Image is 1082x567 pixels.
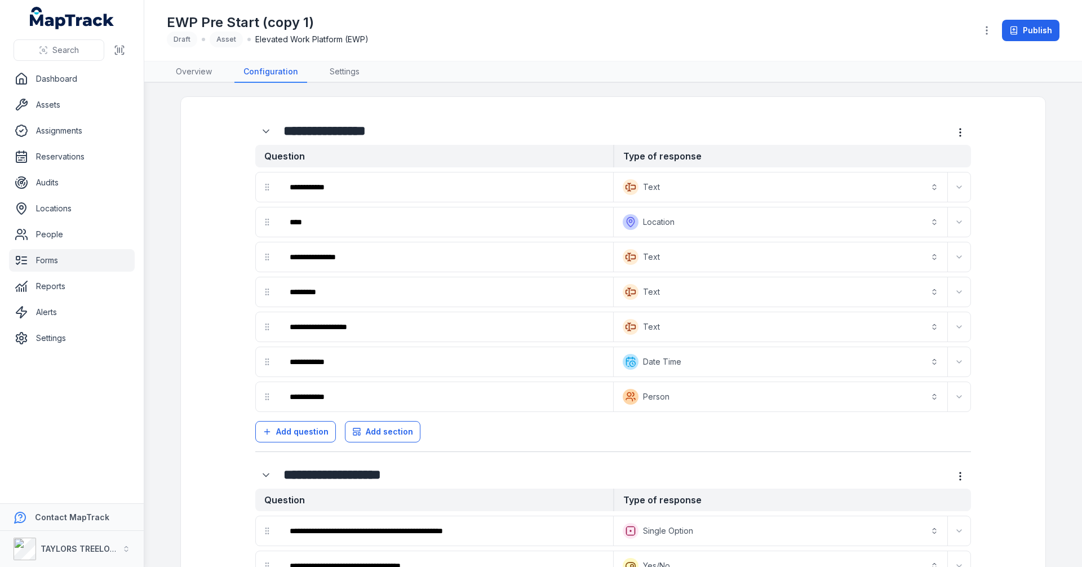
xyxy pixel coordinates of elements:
[234,61,307,83] a: Configuration
[9,301,135,324] a: Alerts
[256,281,278,303] div: drag
[263,218,272,227] svg: drag
[950,466,971,487] button: more-detail
[950,283,968,301] button: Expand
[1002,20,1059,41] button: Publish
[616,280,945,304] button: Text
[281,280,611,304] div: :r302:-form-item-label
[9,119,135,142] a: Assignments
[255,121,277,142] button: Expand
[9,171,135,194] a: Audits
[263,322,272,331] svg: drag
[14,39,104,61] button: Search
[950,178,968,196] button: Expand
[281,245,611,269] div: :r2vs:-form-item-label
[950,353,968,371] button: Expand
[616,314,945,339] button: Text
[9,249,135,272] a: Forms
[950,318,968,336] button: Expand
[263,357,272,366] svg: drag
[255,121,279,142] div: :r2v8:-form-item-label
[950,522,968,540] button: Expand
[950,248,968,266] button: Expand
[281,210,611,234] div: :r2vm:-form-item-label
[210,32,243,47] div: Asset
[345,421,420,442] button: Add section
[616,210,945,234] button: Location
[255,145,613,167] strong: Question
[281,175,611,200] div: :r2vg:-form-item-label
[263,183,272,192] svg: drag
[255,421,336,442] button: Add question
[281,314,611,339] div: :r308:-form-item-label
[255,464,279,486] div: :r30q:-form-item-label
[616,384,945,409] button: Person
[255,489,613,511] strong: Question
[256,176,278,198] div: drag
[276,426,329,437] span: Add question
[263,392,272,401] svg: drag
[9,145,135,168] a: Reservations
[616,519,945,543] button: Single Option
[9,197,135,220] a: Locations
[9,94,135,116] a: Assets
[256,246,278,268] div: drag
[256,386,278,408] div: drag
[366,426,413,437] span: Add section
[255,464,277,486] button: Expand
[613,145,971,167] strong: Type of response
[35,512,109,522] strong: Contact MapTrack
[616,175,945,200] button: Text
[9,68,135,90] a: Dashboard
[41,544,135,553] strong: TAYLORS TREELOPPING
[9,327,135,349] a: Settings
[263,287,272,296] svg: drag
[52,45,79,56] span: Search
[9,223,135,246] a: People
[255,34,369,45] span: Elevated Work Platform (EWP)
[321,61,369,83] a: Settings
[167,32,197,47] div: Draft
[9,275,135,298] a: Reports
[256,520,278,542] div: drag
[950,388,968,406] button: Expand
[167,61,221,83] a: Overview
[263,526,272,535] svg: drag
[281,349,611,374] div: :r30e:-form-item-label
[256,351,278,373] div: drag
[616,349,945,374] button: Date Time
[281,384,611,409] div: :r30k:-form-item-label
[263,253,272,262] svg: drag
[256,211,278,233] div: drag
[613,489,971,511] strong: Type of response
[256,316,278,338] div: drag
[616,245,945,269] button: Text
[30,7,114,29] a: MapTrack
[950,122,971,143] button: more-detail
[281,519,611,543] div: :r312:-form-item-label
[167,14,369,32] h1: EWP Pre Start (copy 1)
[950,213,968,231] button: Expand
